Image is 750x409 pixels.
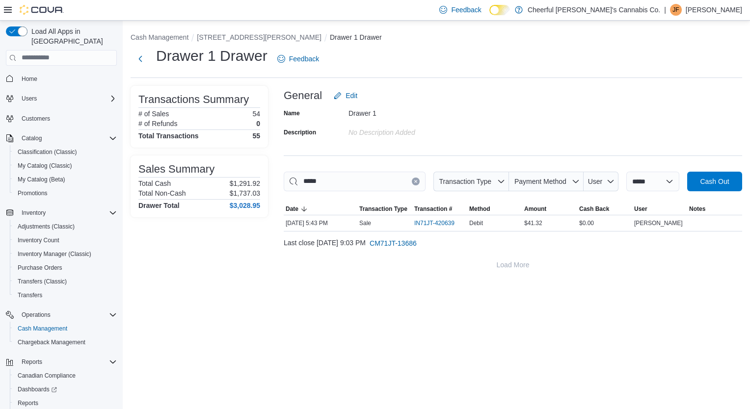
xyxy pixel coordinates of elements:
a: Home [18,73,41,85]
span: Transaction Type [359,205,407,213]
button: Cash Management [10,322,121,335]
span: My Catalog (Classic) [18,162,72,170]
span: Classification (Classic) [18,148,77,156]
span: Promotions [18,189,48,197]
span: My Catalog (Beta) [18,176,65,183]
span: Inventory [22,209,46,217]
button: Purchase Orders [10,261,121,275]
h1: Drawer 1 Drawer [156,46,268,66]
button: Inventory Count [10,233,121,247]
img: Cova [20,5,64,15]
button: Notes [687,203,742,215]
button: Load More [284,255,742,275]
a: Classification (Classic) [14,146,81,158]
h6: Total Non-Cash [138,189,186,197]
span: Inventory [18,207,117,219]
a: Inventory Count [14,234,63,246]
span: Transaction Type [439,178,491,185]
button: Chargeback Management [10,335,121,349]
p: $1,291.92 [230,179,260,187]
span: Home [18,73,117,85]
button: Payment Method [509,172,584,191]
button: Catalog [18,132,46,144]
label: Description [284,128,316,136]
h6: Total Cash [138,179,171,187]
a: Dashboards [10,383,121,396]
span: Reports [18,356,117,368]
span: Reports [18,399,38,407]
span: My Catalog (Classic) [14,160,117,172]
p: Cheerful [PERSON_NAME]'s Cannabis Co. [528,4,660,16]
span: Feedback [451,5,481,15]
span: Catalog [18,132,117,144]
span: Load All Apps in [GEOGRAPHIC_DATA] [27,26,117,46]
button: Next [131,49,150,69]
span: IN71JT-420639 [414,219,455,227]
button: Canadian Compliance [10,369,121,383]
button: Classification (Classic) [10,145,121,159]
a: Cash Management [14,323,71,334]
span: Promotions [14,187,117,199]
span: Dashboards [14,383,117,395]
span: Transfers (Classic) [18,278,67,285]
button: Reports [18,356,46,368]
span: Inventory Manager (Classic) [18,250,91,258]
span: JF [672,4,679,16]
span: Adjustments (Classic) [14,221,117,232]
button: My Catalog (Beta) [10,173,121,186]
button: Inventory [18,207,50,219]
span: Reports [14,397,117,409]
a: Transfers [14,289,46,301]
span: Inventory Count [18,236,59,244]
div: Drawer 1 [348,105,480,117]
span: Cash Management [18,325,67,332]
a: Dashboards [14,383,61,395]
span: Purchase Orders [18,264,62,272]
span: Cash Out [700,177,729,186]
label: Name [284,109,300,117]
span: Home [22,75,37,83]
button: Cash Out [687,172,742,191]
button: [STREET_ADDRESS][PERSON_NAME] [197,33,321,41]
button: Cash Management [131,33,188,41]
span: Amount [524,205,546,213]
button: Operations [18,309,54,321]
span: Purchase Orders [14,262,117,274]
span: Canadian Compliance [18,372,76,380]
span: Operations [18,309,117,321]
p: [PERSON_NAME] [686,4,742,16]
button: Clear input [412,178,420,185]
a: Chargeback Management [14,336,89,348]
input: Dark Mode [489,5,510,15]
button: User [584,172,618,191]
h4: 55 [252,132,260,140]
span: Transfers [14,289,117,301]
button: CM71JT-13686 [366,233,421,253]
h3: General [284,90,322,102]
button: Promotions [10,186,121,200]
span: Dark Mode [489,15,490,16]
button: Transaction # [412,203,467,215]
input: This is a search bar. As you type, the results lower in the page will automatically filter. [284,172,426,191]
h3: Transactions Summary [138,94,249,105]
button: My Catalog (Classic) [10,159,121,173]
h6: # of Sales [138,110,169,118]
div: Jason Fitzpatrick [670,4,682,16]
button: Cash Back [577,203,632,215]
div: Last close [DATE] 9:03 PM [284,233,742,253]
button: Customers [2,111,121,126]
button: Method [467,203,522,215]
h4: $3,028.95 [230,202,260,209]
a: Customers [18,113,54,125]
span: Feedback [289,54,319,64]
div: No Description added [348,125,480,136]
button: Users [18,93,41,104]
span: Transfers [18,291,42,299]
span: Reports [22,358,42,366]
div: [DATE] 5:43 PM [284,217,357,229]
span: Debit [469,219,483,227]
span: Inventory Manager (Classic) [14,248,117,260]
button: Amount [522,203,577,215]
button: Edit [330,86,361,105]
span: Chargeback Management [18,338,85,346]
